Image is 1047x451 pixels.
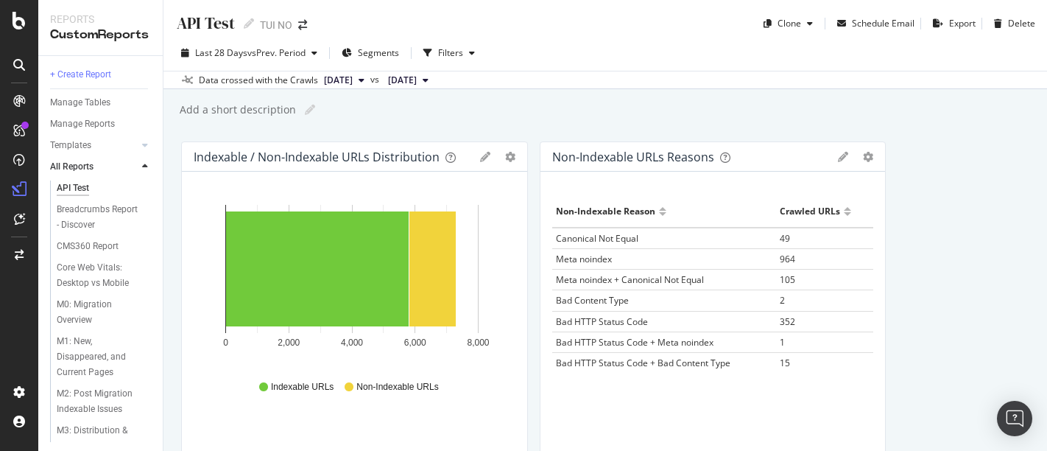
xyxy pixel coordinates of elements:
a: M2: Post Migration Indexable Issues [57,386,152,417]
span: Meta noindex + Canonical Not Equal [556,273,704,286]
a: Templates [50,138,138,153]
div: Filters [438,46,463,59]
div: Manage Reports [50,116,115,132]
span: vs Prev. Period [247,46,306,59]
a: Manage Tables [50,95,152,111]
text: 2,000 [278,338,300,348]
a: + Create Report [50,67,152,83]
span: Bad HTTP Status Code + Bad Content Type [556,357,730,369]
button: Filters [417,41,481,65]
button: Clone [758,12,819,35]
span: Bad HTTP Status Code + Meta noindex [556,336,713,349]
div: Clone [778,17,801,29]
div: gear [505,152,515,162]
div: Add a short description [178,102,296,117]
span: 964 [780,253,795,265]
div: M1: New, Disappeared, and Current Pages [57,334,144,380]
span: Non-Indexable URLs [356,381,438,394]
a: All Reports [50,159,138,175]
a: M1: New, Disappeared, and Current Pages [57,334,152,380]
span: Bad HTTP Status Code [556,315,648,328]
svg: A chart. [194,196,510,367]
text: 0 [223,338,228,348]
text: 4,000 [341,338,363,348]
button: Export [927,12,976,35]
div: M0: Migration Overview [57,297,139,328]
div: Data crossed with the Crawls [199,74,318,87]
button: Delete [988,12,1035,35]
div: CustomReports [50,27,151,43]
div: Breadcrumbs Report - Discover [57,202,142,233]
div: + Create Report [50,67,111,83]
div: Reports [50,12,151,27]
div: Export [949,17,976,29]
button: [DATE] [382,71,434,89]
span: Indexable URLs [271,381,334,394]
i: Edit report name [305,105,315,115]
div: CMS360 Report [57,239,119,254]
div: Non-Indexable Reason [556,200,655,223]
span: 105 [780,273,795,286]
div: TUI NO [260,18,292,32]
a: Breadcrumbs Report - Discover [57,202,152,233]
a: Manage Reports [50,116,152,132]
span: 352 [780,315,795,328]
div: API Test [57,181,89,196]
div: arrow-right-arrow-left [298,20,307,30]
a: M0: Migration Overview [57,297,152,328]
a: API Test [57,181,152,196]
span: Segments [358,46,399,59]
span: 15 [780,357,790,369]
span: Meta noindex [556,253,612,265]
span: Canonical Not Equal [556,232,638,245]
button: [DATE] [318,71,370,89]
div: Non-Indexable URLs Reasons [552,150,714,164]
span: 2 [780,294,785,307]
span: Bad Content Type [556,294,629,307]
button: Schedule Email [831,12,914,35]
span: 1 [780,336,785,349]
a: Core Web Vitals: Desktop vs Mobile [57,260,152,291]
div: Templates [50,138,91,153]
text: 8,000 [467,338,489,348]
span: 2025 Jul. 4th [388,74,417,87]
span: vs [370,73,382,86]
div: Crawled URLs [780,200,840,223]
div: Schedule Email [852,17,914,29]
div: M2: Post Migration Indexable Issues [57,386,144,417]
span: 49 [780,232,790,245]
div: gear [863,152,873,162]
div: Open Intercom Messenger [997,401,1032,436]
span: Last 28 Days [195,46,247,59]
div: Indexable / Non-Indexable URLs Distribution [194,150,440,164]
button: Last 28 DaysvsPrev. Period [175,41,323,65]
div: Manage Tables [50,95,110,111]
div: Delete [1008,17,1035,29]
button: Segments [336,41,405,65]
a: CMS360 Report [57,239,152,254]
i: Edit report name [244,18,254,29]
span: 2025 Aug. 25th [324,74,353,87]
div: API Test [175,12,235,35]
div: All Reports [50,159,94,175]
div: Core Web Vitals: Desktop vs Mobile [57,260,144,291]
text: 6,000 [404,338,426,348]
